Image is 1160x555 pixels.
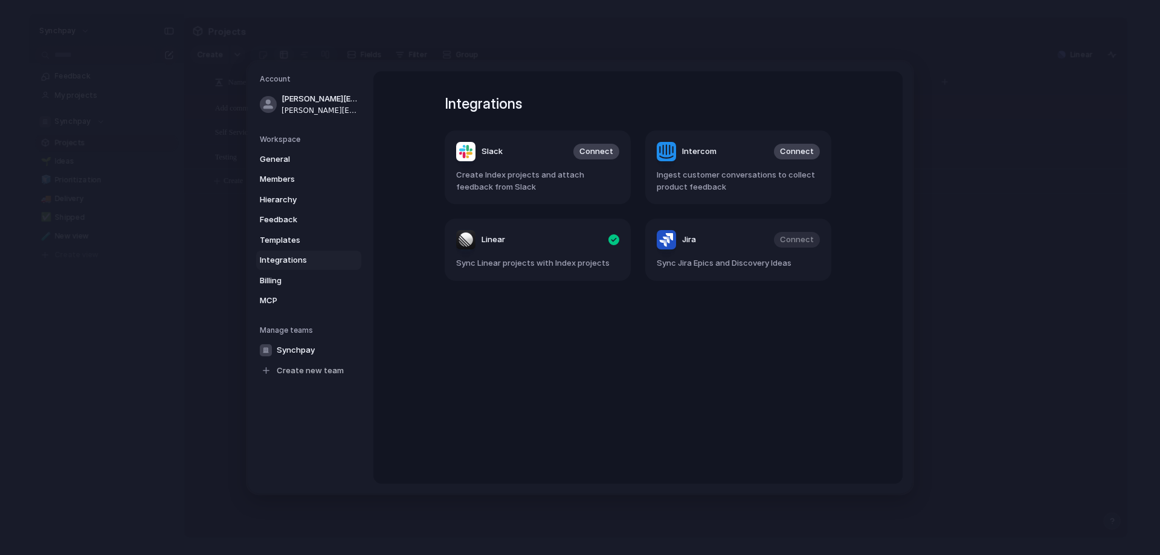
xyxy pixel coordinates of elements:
[260,275,337,287] span: Billing
[256,231,361,250] a: Templates
[260,173,337,185] span: Members
[579,146,613,158] span: Connect
[256,170,361,189] a: Members
[657,169,820,193] span: Ingest customer conversations to collect product feedback
[256,150,361,169] a: General
[482,146,503,158] span: Slack
[256,251,361,270] a: Integrations
[260,234,337,246] span: Templates
[260,214,337,226] span: Feedback
[682,146,717,158] span: Intercom
[260,134,361,145] h5: Workspace
[282,105,359,116] span: [PERSON_NAME][EMAIL_ADDRESS][PERSON_NAME][DOMAIN_NAME]
[260,74,361,85] h5: Account
[277,344,315,356] span: Synchpay
[260,153,337,165] span: General
[256,190,361,210] a: Hierarchy
[456,257,619,269] span: Sync Linear projects with Index projects
[657,257,820,269] span: Sync Jira Epics and Discovery Ideas
[256,271,361,290] a: Billing
[256,291,361,310] a: MCP
[256,341,361,360] a: Synchpay
[774,144,820,159] button: Connect
[277,365,344,377] span: Create new team
[456,169,619,193] span: Create Index projects and attach feedback from Slack
[445,93,831,115] h1: Integrations
[256,361,361,380] a: Create new team
[573,144,619,159] button: Connect
[256,210,361,229] a: Feedback
[256,89,361,120] a: [PERSON_NAME][EMAIL_ADDRESS][PERSON_NAME][DOMAIN_NAME][PERSON_NAME][EMAIL_ADDRESS][PERSON_NAME][D...
[260,295,337,307] span: MCP
[682,234,696,246] span: Jira
[282,93,359,105] span: [PERSON_NAME][EMAIL_ADDRESS][PERSON_NAME][DOMAIN_NAME]
[260,254,337,266] span: Integrations
[482,234,505,246] span: Linear
[260,194,337,206] span: Hierarchy
[780,146,814,158] span: Connect
[260,325,361,336] h5: Manage teams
